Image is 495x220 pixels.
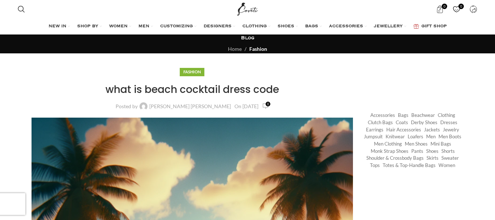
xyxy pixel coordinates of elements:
a: WOMEN [109,19,131,34]
a: Hair Accessories (245 items) [386,126,421,133]
div: Main navigation [14,19,481,34]
a: BAGS [305,19,322,34]
a: CLOTHING [242,19,270,34]
div: My Wishlist [449,2,464,16]
a: Tops (2,801 items) [370,162,380,169]
a: Men Shoes (1,372 items) [405,140,428,147]
a: Search [14,2,29,16]
a: SHOP BY [77,19,102,34]
a: Home [228,46,242,52]
a: 0 [449,2,464,16]
a: Men (1,906 items) [426,133,436,140]
a: Shorts (291 items) [441,148,455,155]
a: Knitwear (443 items) [386,133,405,140]
span: SHOP BY [77,24,98,29]
span: JEWELLERY [374,24,403,29]
span: ACCESSORIES [329,24,363,29]
span: MEN [138,24,149,29]
a: CUSTOMIZING [160,19,196,34]
a: Derby shoes (233 items) [411,119,437,126]
span: SHOES [278,24,294,29]
a: MEN [138,19,153,34]
a: Bags (1,747 items) [398,112,408,119]
a: Jumpsuit (154 items) [364,133,383,140]
a: Men Clothing (418 items) [374,140,402,147]
a: Shoulder & Crossbody Bags (673 items) [366,155,424,162]
a: DESIGNERS [204,19,235,34]
a: [PERSON_NAME] [PERSON_NAME] [149,104,231,109]
a: Site logo [236,5,260,12]
a: Loafers (193 items) [408,133,423,140]
img: author-avatar [140,102,147,110]
a: Jackets (1,126 items) [424,126,440,133]
span: 0 [458,4,464,9]
a: Monk strap shoes (262 items) [371,148,408,155]
h1: what is beach cocktail dress code [32,82,353,97]
a: NEW IN [49,19,70,34]
a: 0 [262,102,269,110]
a: SHOES [278,19,298,34]
a: Shoes (294 items) [426,148,438,155]
a: Skirts (987 items) [427,155,438,162]
span: BAGS [305,24,318,29]
span: Posted by [116,104,138,109]
a: Clothing (17,828 items) [438,112,455,119]
a: Fashion [249,46,267,52]
a: Totes & Top-Handle Bags (361 items) [383,162,436,169]
a: Jewelry (409 items) [443,126,459,133]
span: WOMEN [109,24,128,29]
a: Men Boots (296 items) [438,133,461,140]
a: Fashion [183,69,201,74]
span: CUSTOMIZING [160,24,193,29]
h3: Blog [241,35,254,41]
a: JEWELLERY [374,19,406,34]
a: GIFT SHOP [413,19,447,34]
img: GiftBag [413,24,419,29]
a: 0 [433,2,448,16]
a: Sweater (220 items) [441,155,459,162]
a: Women (21,086 items) [438,162,455,169]
a: Mini Bags (369 items) [430,140,451,147]
a: Coats (381 items) [396,119,408,126]
span: CLOTHING [242,24,267,29]
span: DESIGNERS [204,24,232,29]
time: On [DATE] [234,103,258,109]
span: 0 [266,102,270,106]
a: Clutch Bags (155 items) [368,119,393,126]
span: GIFT SHOP [421,24,447,29]
a: Accessories (745 items) [370,112,395,119]
span: NEW IN [49,24,66,29]
span: 0 [442,4,447,9]
a: ACCESSORIES [329,19,367,34]
a: Beachwear (445 items) [411,112,435,119]
a: Pants (1,296 items) [411,148,423,155]
a: Dresses (9,414 items) [440,119,457,126]
a: Earrings (185 items) [366,126,383,133]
